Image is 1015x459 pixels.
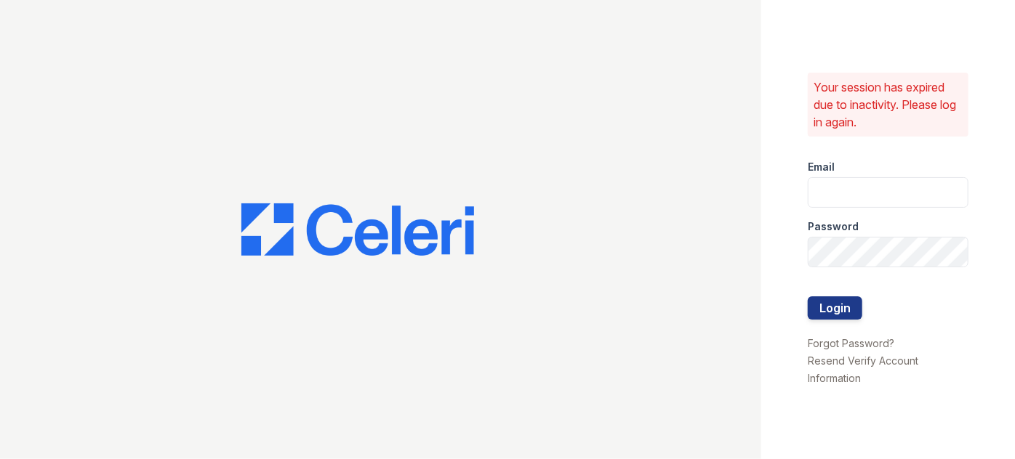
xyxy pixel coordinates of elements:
[814,78,963,131] p: Your session has expired due to inactivity. Please log in again.
[808,354,918,384] a: Resend Verify Account Information
[808,219,859,234] label: Password
[808,296,862,320] button: Login
[808,337,894,349] a: Forgot Password?
[241,203,474,256] img: CE_Logo_Blue-a8612792a0a2168367f1c8372b55b34899dd931a85d93a1a3d3e32e68fde9ad4.png
[808,160,835,174] label: Email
